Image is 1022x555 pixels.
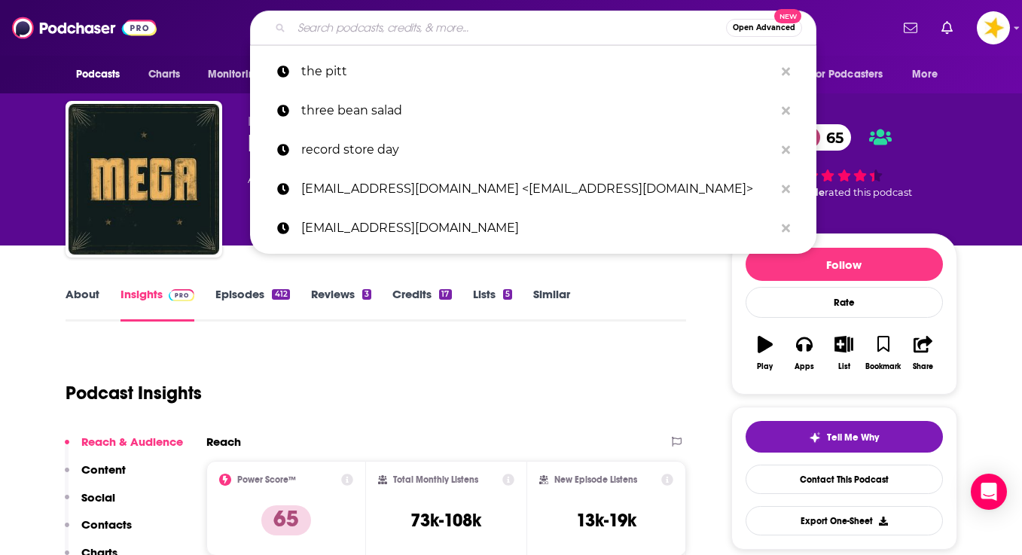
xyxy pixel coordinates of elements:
button: Content [65,462,126,490]
a: Credits17 [392,287,451,322]
a: record store day [250,130,816,169]
img: tell me why sparkle [809,431,821,444]
button: Show profile menu [977,11,1010,44]
button: Share [903,326,942,380]
h3: 73k-108k [410,509,481,532]
div: 5 [503,289,512,300]
p: Content [81,462,126,477]
button: Social [65,490,115,518]
button: Follow [746,248,943,281]
img: Podchaser - Follow, Share and Rate Podcasts [12,14,157,42]
button: open menu [66,60,140,89]
div: 65 12 peoplerated this podcast [731,114,957,208]
span: Open Advanced [733,24,795,32]
div: List [838,362,850,371]
span: Hey Sugar Inc. [248,114,339,129]
button: open menu [901,60,956,89]
a: the pitt [250,52,816,91]
a: Contact This Podcast [746,465,943,494]
span: For Podcasters [811,64,883,85]
a: About [66,287,99,322]
div: Play [757,362,773,371]
p: Social [81,490,115,505]
input: Search podcasts, credits, & more... [291,16,726,40]
a: Charts [139,60,190,89]
h3: 13k-19k [576,509,636,532]
button: Bookmark [864,326,903,380]
a: three bean salad [250,91,816,130]
button: tell me why sparkleTell Me Why [746,421,943,453]
span: Podcasts [76,64,121,85]
a: [EMAIL_ADDRESS][DOMAIN_NAME] [250,209,816,248]
a: [EMAIL_ADDRESS][DOMAIN_NAME] <[EMAIL_ADDRESS][DOMAIN_NAME]> [250,169,816,209]
div: Open Intercom Messenger [971,474,1007,510]
button: Apps [785,326,824,380]
a: Reviews3 [311,287,371,322]
span: Charts [148,64,181,85]
button: Play [746,326,785,380]
a: Show notifications dropdown [898,15,923,41]
span: New [774,9,801,23]
button: Export One-Sheet [746,506,943,535]
a: Lists5 [473,287,512,322]
p: the pitt [301,52,774,91]
p: record store day [301,130,774,169]
p: three bean salad [301,91,774,130]
p: gyelgberc@gmail.com [301,209,774,248]
p: Reach & Audience [81,435,183,449]
button: open menu [801,60,905,89]
h2: Power Score™ [237,474,296,485]
img: Podchaser Pro [169,289,195,301]
h1: Podcast Insights [66,382,202,404]
a: Similar [533,287,570,322]
button: Open AdvancedNew [726,19,802,37]
p: Contacts [81,517,132,532]
div: 412 [272,289,289,300]
a: Episodes412 [215,287,289,322]
a: InsightsPodchaser Pro [121,287,195,322]
div: Rate [746,287,943,318]
div: A weekly podcast [248,170,493,188]
button: List [824,326,863,380]
p: 65 [261,505,311,535]
img: Mega [69,104,219,255]
div: Bookmark [865,362,901,371]
span: Logged in as Spreaker_Prime [977,11,1010,44]
button: Reach & Audience [65,435,183,462]
button: open menu [197,60,281,89]
span: 65 [811,124,851,151]
h2: Reach [206,435,241,449]
span: rated this podcast [825,187,912,198]
span: More [912,64,938,85]
a: Show notifications dropdown [935,15,959,41]
div: 3 [362,289,371,300]
div: Share [913,362,933,371]
p: info@newdawnfilm.com <info@newdawnfilm.com> [301,169,774,209]
h2: New Episode Listens [554,474,637,485]
img: User Profile [977,11,1010,44]
a: 65 [796,124,851,151]
div: Search podcasts, credits, & more... [250,11,816,45]
div: 17 [439,289,451,300]
button: Contacts [65,517,132,545]
h2: Total Monthly Listens [393,474,478,485]
span: Monitoring [208,64,261,85]
div: Apps [795,362,814,371]
span: Tell Me Why [827,431,879,444]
